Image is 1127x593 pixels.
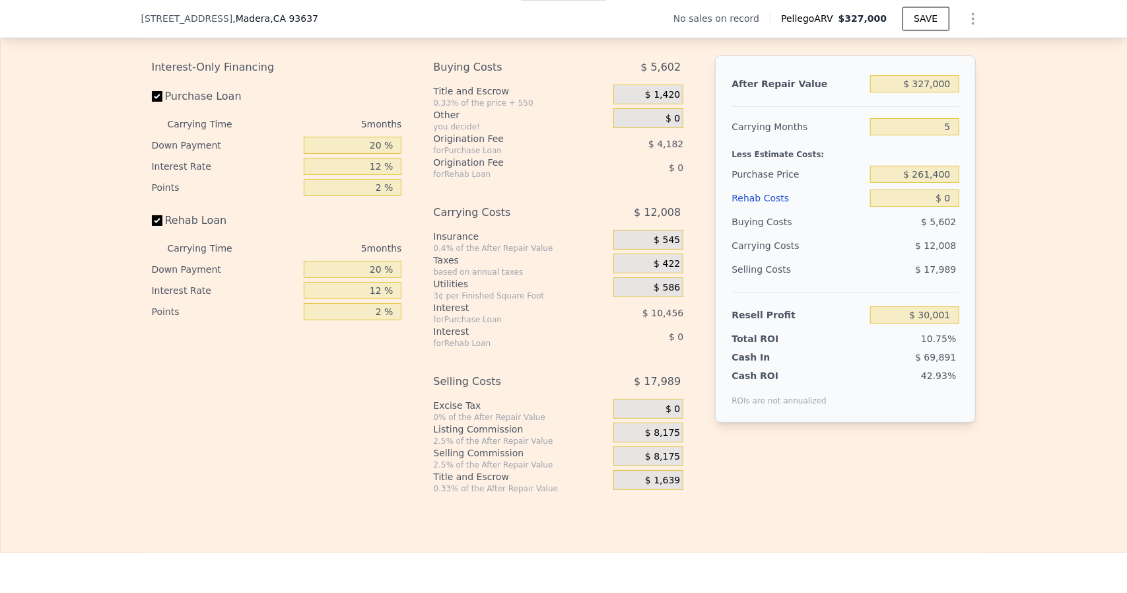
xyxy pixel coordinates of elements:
div: 3¢ per Finished Square Foot [433,291,608,301]
div: Excise Tax [433,399,608,412]
div: for Purchase Loan [433,145,580,156]
div: Selling Commission [433,446,608,460]
div: Buying Costs [433,55,580,79]
div: 0% of the After Repair Value [433,412,608,423]
div: After Repair Value [732,72,865,96]
input: Purchase Loan [152,91,162,102]
span: 42.93% [921,370,956,381]
div: Insurance [433,230,608,243]
div: Taxes [433,254,608,267]
span: $ 4,182 [648,139,683,149]
div: Utilities [433,277,608,291]
span: [STREET_ADDRESS] [141,12,233,25]
div: Interest-Only Financing [152,55,402,79]
div: Cash In [732,351,814,364]
div: Origination Fee [433,132,580,145]
span: 10.75% [921,333,956,344]
div: for Purchase Loan [433,314,580,325]
div: Carrying Costs [433,201,580,225]
div: Interest [433,325,580,338]
span: $ 17,989 [915,264,956,275]
div: based on annual taxes [433,267,608,277]
span: $ 17,989 [634,370,681,394]
div: Title and Escrow [433,85,608,98]
span: $ 8,175 [645,427,680,439]
div: Interest Rate [152,156,299,177]
span: $ 5,602 [640,55,681,79]
div: Cash ROI [732,369,827,382]
span: $ 586 [654,282,680,294]
button: Show Options [960,5,986,32]
div: 0.33% of the After Repair Value [433,483,608,494]
div: 2.5% of the After Repair Value [433,460,608,470]
div: 0.33% of the price + 550 [433,98,608,108]
div: Purchase Price [732,162,865,186]
div: for Rehab Loan [433,169,580,180]
div: Other [433,108,608,122]
span: $ 5,602 [921,217,956,227]
span: $ 545 [654,234,680,246]
div: Less Estimate Costs: [732,139,959,162]
div: Buying Costs [732,210,865,234]
span: , Madera [232,12,318,25]
div: Points [152,301,299,322]
span: $327,000 [838,13,887,24]
div: 5 months [259,114,402,135]
div: Interest [433,301,580,314]
span: $ 10,456 [642,308,683,318]
div: Carrying Time [168,114,254,135]
div: 0.4% of the After Repair Value [433,243,608,254]
div: 5 months [259,238,402,259]
div: Total ROI [732,332,814,345]
label: Rehab Loan [152,209,299,232]
span: $ 12,008 [915,240,956,251]
div: Origination Fee [433,156,580,169]
span: $ 0 [669,162,683,173]
div: ROIs are not annualized [732,382,827,406]
span: Pellego ARV [781,12,838,25]
div: 2.5% of the After Repair Value [433,436,608,446]
span: $ 0 [666,403,680,415]
div: Resell Profit [732,303,865,327]
label: Purchase Loan [152,85,299,108]
div: Selling Costs [433,370,580,394]
div: for Rehab Loan [433,338,580,349]
span: $ 69,891 [915,352,956,363]
span: $ 0 [666,113,680,125]
div: Listing Commission [433,423,608,436]
div: Title and Escrow [433,470,608,483]
div: Carrying Time [168,238,254,259]
span: , CA 93637 [270,13,318,24]
div: Interest Rate [152,280,299,301]
div: Down Payment [152,259,299,280]
div: No sales on record [673,12,770,25]
div: Carrying Months [732,115,865,139]
span: $ 0 [669,331,683,342]
input: Rehab Loan [152,215,162,226]
div: Points [152,177,299,198]
span: $ 12,008 [634,201,681,225]
span: $ 422 [654,258,680,270]
div: Selling Costs [732,258,865,281]
div: Carrying Costs [732,234,814,258]
div: Rehab Costs [732,186,865,210]
div: you decide! [433,122,608,132]
span: $ 1,420 [645,89,680,101]
button: SAVE [903,7,949,30]
div: Down Payment [152,135,299,156]
span: $ 8,175 [645,451,680,463]
span: $ 1,639 [645,475,680,487]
